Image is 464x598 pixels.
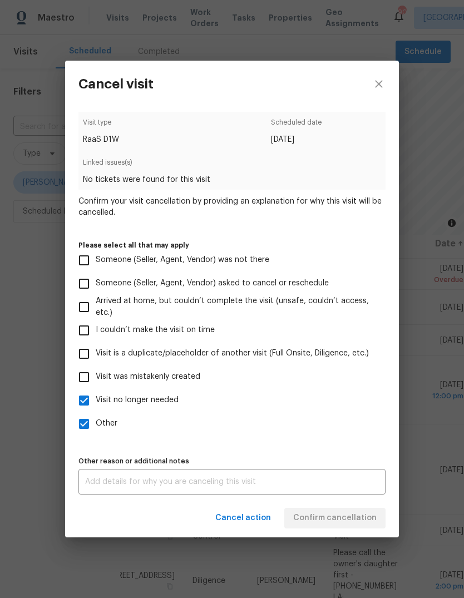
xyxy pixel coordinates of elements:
[96,295,377,319] span: Arrived at home, but couldn’t complete the visit (unsafe, couldn’t access, etc.)
[83,174,381,185] span: No tickets were found for this visit
[83,117,119,134] span: Visit type
[83,157,381,174] span: Linked issues(s)
[78,76,154,92] h3: Cancel visit
[96,324,215,336] span: I couldn’t make the visit on time
[359,61,399,107] button: close
[78,196,386,218] span: Confirm your visit cancellation by providing an explanation for why this visit will be cancelled.
[96,394,179,406] span: Visit no longer needed
[96,418,117,429] span: Other
[271,117,322,134] span: Scheduled date
[271,134,322,145] span: [DATE]
[83,134,119,145] span: RaaS D1W
[78,242,386,249] label: Please select all that may apply
[96,348,369,359] span: Visit is a duplicate/placeholder of another visit (Full Onsite, Diligence, etc.)
[96,371,200,383] span: Visit was mistakenly created
[96,254,269,266] span: Someone (Seller, Agent, Vendor) was not there
[78,458,386,464] label: Other reason or additional notes
[211,508,275,528] button: Cancel action
[215,511,271,525] span: Cancel action
[96,278,329,289] span: Someone (Seller, Agent, Vendor) asked to cancel or reschedule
